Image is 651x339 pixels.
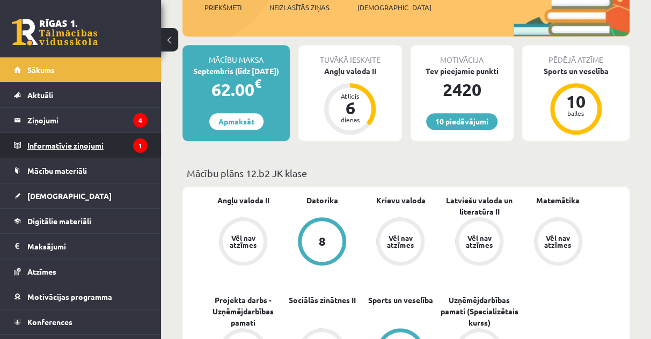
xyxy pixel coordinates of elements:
[522,65,630,136] a: Sports un veselība 10 balles
[334,93,366,99] div: Atlicis
[269,2,330,13] span: Neizlasītās ziņas
[27,317,72,327] span: Konferences
[426,113,498,130] a: 10 piedāvājumi
[14,158,148,183] a: Mācību materiāli
[14,309,148,334] a: Konferences
[27,108,148,132] legend: Ziņojumi
[182,45,290,65] div: Mācību maksa
[14,108,148,132] a: Ziņojumi4
[14,183,148,208] a: [DEMOGRAPHIC_DATA]
[385,234,415,248] div: Vēl nav atzīmes
[14,133,148,158] a: Informatīvie ziņojumi1
[27,216,91,226] span: Digitālie materiāli
[27,234,148,259] legend: Maksājumi
[440,294,519,328] a: Uzņēmējdarbības pamati (Specializētais kurss)
[209,113,264,130] a: Apmaksāt
[318,235,325,247] div: 8
[14,284,148,309] a: Motivācijas programma
[518,217,597,268] a: Vēl nav atzīmes
[298,45,401,65] div: Tuvākā ieskaite
[440,195,519,217] a: Latviešu valoda un literatūra II
[254,76,261,91] span: €
[298,65,401,136] a: Angļu valoda II Atlicis 6 dienas
[14,57,148,82] a: Sākums
[368,294,433,306] a: Sports un veselība
[411,77,514,102] div: 2420
[411,65,514,77] div: Tev pieejamie punkti
[334,116,366,123] div: dienas
[522,65,630,77] div: Sports un veselība
[440,217,519,268] a: Vēl nav atzīmes
[14,259,148,284] a: Atzīmes
[288,294,355,306] a: Sociālās zinātnes II
[27,292,112,301] span: Motivācijas programma
[217,195,269,206] a: Angļu valoda II
[133,113,148,128] i: 4
[27,90,53,100] span: Aktuāli
[14,209,148,233] a: Digitālie materiāli
[411,45,514,65] div: Motivācija
[182,77,290,102] div: 62.00
[522,45,630,65] div: Pēdējā atzīme
[14,83,148,107] a: Aktuāli
[560,110,592,116] div: balles
[560,93,592,110] div: 10
[228,234,258,248] div: Vēl nav atzīmes
[204,217,283,268] a: Vēl nav atzīmes
[187,166,625,180] p: Mācību plāns 12.b2 JK klase
[14,234,148,259] a: Maksājumi
[12,19,98,46] a: Rīgas 1. Tālmācības vidusskola
[27,191,112,201] span: [DEMOGRAPHIC_DATA]
[306,195,338,206] a: Datorika
[543,234,573,248] div: Vēl nav atzīmes
[27,166,87,175] span: Mācību materiāli
[204,2,242,13] span: Priekšmeti
[376,195,425,206] a: Krievu valoda
[357,2,431,13] span: [DEMOGRAPHIC_DATA]
[334,99,366,116] div: 6
[464,234,494,248] div: Vēl nav atzīmes
[204,294,283,328] a: Projekta darbs - Uzņēmējdarbības pamati
[133,138,148,153] i: 1
[536,195,580,206] a: Matemātika
[361,217,440,268] a: Vēl nav atzīmes
[182,65,290,77] div: Septembris (līdz [DATE])
[27,65,55,75] span: Sākums
[283,217,362,268] a: 8
[27,133,148,158] legend: Informatīvie ziņojumi
[27,267,56,276] span: Atzīmes
[298,65,401,77] div: Angļu valoda II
